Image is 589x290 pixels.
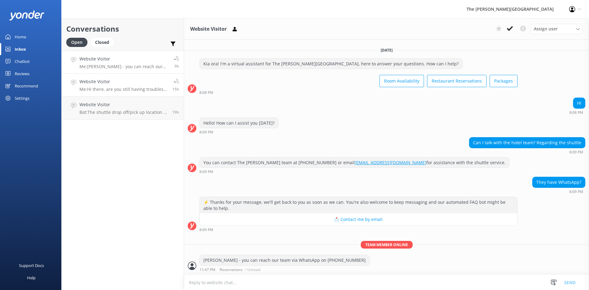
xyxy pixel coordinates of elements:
div: Hello! How can I assist you [DATE]? [200,118,278,128]
div: Oct 03 2025 08:09pm (UTC +13:00) Pacific/Auckland [532,189,585,194]
div: Oct 03 2025 08:09pm (UTC +13:00) Pacific/Auckland [199,227,518,232]
strong: 8:08 PM [569,111,583,114]
strong: 8:09 PM [199,228,213,232]
strong: 8:09 PM [199,170,213,174]
a: Website VisitorMe:[PERSON_NAME] - you can reach our team via WhatsApp on [PHONE_NUMBER]9h [62,51,184,74]
a: Open [66,39,90,45]
div: Oct 03 2025 08:09pm (UTC +13:00) Pacific/Auckland [199,130,279,134]
div: Home [15,31,26,43]
div: Kia ora! I'm a virtual assistant for The [PERSON_NAME][GEOGRAPHIC_DATA], here to answer your ques... [200,59,462,69]
div: [PERSON_NAME] - you can reach our team via WhatsApp on [PHONE_NUMBER] [200,255,369,265]
div: Support Docs [19,259,44,272]
div: Open [66,38,87,47]
a: Website VisitorBot:The shuttle drop off/pick up location in the [GEOGRAPHIC_DATA] is outside the ... [62,97,184,120]
div: Oct 03 2025 08:08pm (UTC +13:00) Pacific/Auckland [199,90,518,95]
strong: 8:09 PM [569,190,583,194]
div: Oct 03 2025 08:09pm (UTC +13:00) Pacific/Auckland [199,169,510,174]
span: Team member online [361,241,413,249]
button: Packages [490,75,518,87]
strong: 8:09 PM [199,130,213,134]
div: Hi [573,98,585,108]
a: Website VisitorMe:Hi there, are you still having troubles with booking our restaurant? We are hap... [62,74,184,97]
button: Room Availability [379,75,424,87]
span: Reservations [220,268,243,272]
span: Assign user [534,25,558,32]
div: They have WhatsApp? [533,177,585,188]
div: Settings [15,92,29,104]
strong: 11:47 PM [199,268,215,272]
a: Closed [90,39,117,45]
div: Closed [90,38,114,47]
div: Chatbot [15,55,30,68]
div: Inbox [15,43,26,55]
span: • Unread [245,268,260,272]
span: Oct 03 2025 02:32pm (UTC +13:00) Pacific/Auckland [172,110,179,115]
div: Can I talk with the hotel team? Regarding the shuttle [469,137,585,148]
p: Bot: The shuttle drop off/pick up location in the [GEOGRAPHIC_DATA] is outside the [PERSON_NAME][... [79,110,168,115]
h2: Conversations [66,23,179,35]
h4: Website Visitor [79,56,169,62]
div: Help [27,272,36,284]
div: Recommend [15,80,38,92]
span: Oct 03 2025 11:47pm (UTC +13:00) Pacific/Auckland [175,64,179,69]
span: Oct 03 2025 06:26pm (UTC +13:00) Pacific/Auckland [172,87,179,92]
img: yonder-white-logo.png [9,10,44,21]
div: Reviews [15,68,29,80]
strong: 8:08 PM [199,91,213,95]
button: 📩 Contact me by email [200,213,517,226]
div: Oct 03 2025 11:47pm (UTC +13:00) Pacific/Auckland [199,267,370,272]
strong: 8:09 PM [569,150,583,154]
h4: Website Visitor [79,78,168,85]
div: Assign User [531,24,583,34]
h3: Website Visitor [190,25,227,33]
div: Oct 03 2025 08:08pm (UTC +13:00) Pacific/Auckland [569,110,585,114]
p: Me: Hi there, are you still having troubles with booking our restaurant? We are happy to help if ... [79,87,168,92]
span: [DATE] [377,48,396,53]
a: [EMAIL_ADDRESS][DOMAIN_NAME] [355,160,426,165]
h4: Website Visitor [79,101,168,108]
div: You can contact The [PERSON_NAME] team at [PHONE_NUMBER] or email for assistance with the shuttle... [200,157,509,168]
div: Oct 03 2025 08:09pm (UTC +13:00) Pacific/Auckland [469,150,585,154]
p: Me: [PERSON_NAME] - you can reach our team via WhatsApp on [PHONE_NUMBER] [79,64,169,69]
div: ⚡ Thanks for your message, we'll get back to you as soon as we can. You're also welcome to keep m... [200,197,517,213]
button: Restaurant Reservations [427,75,487,87]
